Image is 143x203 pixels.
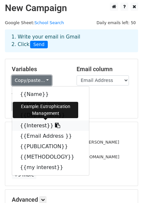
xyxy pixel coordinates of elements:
span: Daily emails left: 50 [94,19,138,26]
h5: Variables [12,66,67,73]
a: School Search [34,20,64,25]
div: Example: Eutrophication Management [13,102,78,118]
small: Google Sheet: [5,20,64,25]
div: 1. Write your email in Gmail 2. Click [7,33,136,48]
span: Send [30,41,48,49]
a: {{Email Address }} [12,131,89,141]
a: {{Name}} [12,89,89,100]
small: [PERSON_NAME][EMAIL_ADDRESS][DOMAIN_NAME] [12,154,119,159]
a: {{Department}} [12,110,89,120]
a: {{METHODOLOGY}} [12,152,89,162]
h2: New Campaign [5,3,138,14]
a: {{Interest}} [12,120,89,131]
a: {{my interest}} [12,162,89,173]
h5: Email column [77,66,132,73]
a: {{PUBLICATION}} [12,141,89,152]
a: Copy/paste... [12,75,52,86]
a: {{School}} [12,100,89,110]
a: Daily emails left: 50 [94,20,138,25]
iframe: Chat Widget [110,172,143,203]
